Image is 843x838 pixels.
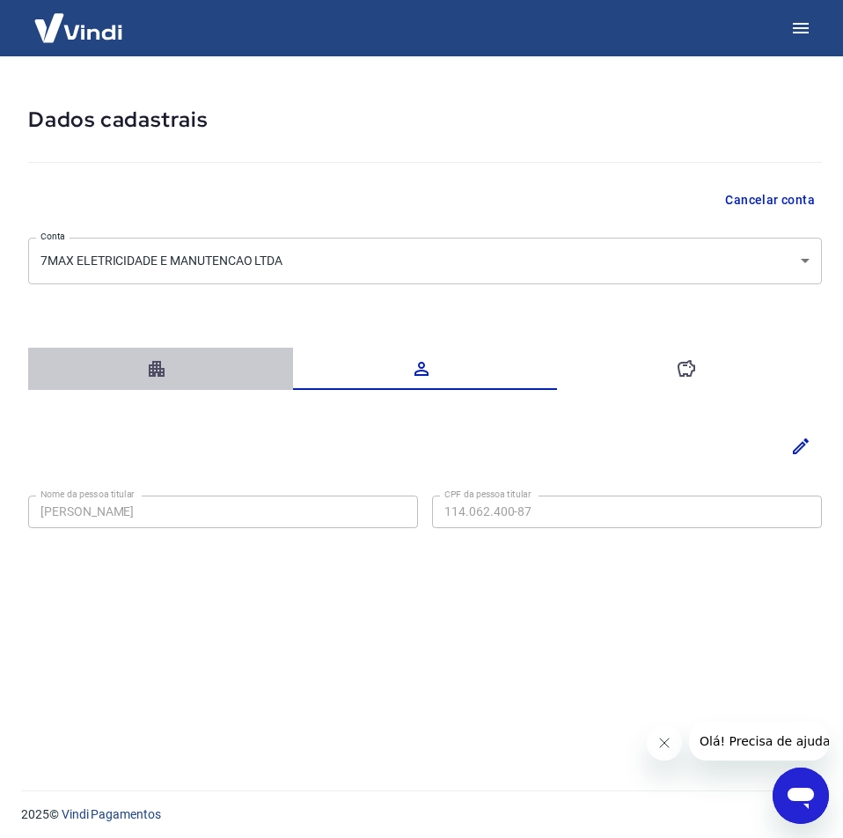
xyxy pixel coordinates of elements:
a: Vindi Pagamentos [62,807,161,821]
label: Nome da pessoa titular [40,488,135,501]
img: Vindi [21,1,136,55]
label: CPF da pessoa titular [444,488,531,501]
iframe: Mensagem da empresa [689,722,829,761]
label: Conta [40,230,65,243]
iframe: Fechar mensagem [647,725,682,761]
iframe: Botão para abrir a janela de mensagens [773,768,829,824]
span: Olá! Precisa de ajuda? [11,12,148,26]
p: 2025 © [21,805,822,824]
div: 7MAX ELETRICIDADE E MANUTENCAO LTDA [28,238,822,284]
h5: Dados cadastrais [28,106,822,134]
button: Cancelar conta [718,184,822,217]
button: Editar [780,425,822,467]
